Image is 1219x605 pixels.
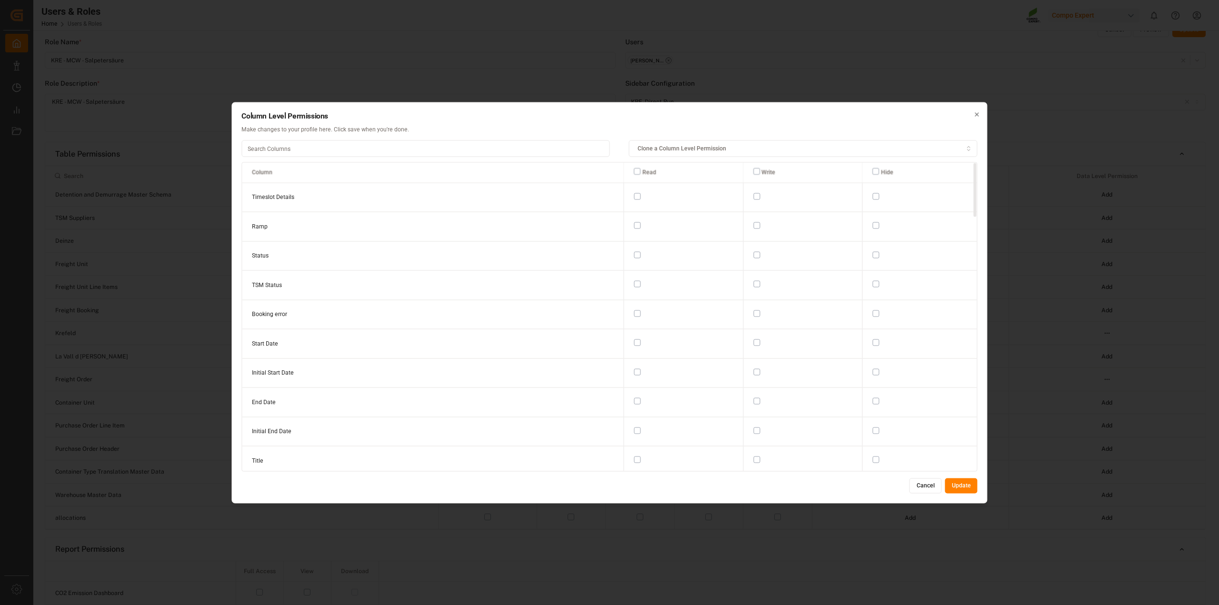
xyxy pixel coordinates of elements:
[641,169,657,176] span: Read
[241,112,977,119] h2: Column Level Permissions
[879,169,893,176] span: Hide
[241,140,609,157] input: Search Columns
[909,478,942,494] button: Cancel
[242,387,624,417] td: End Date
[638,144,726,153] span: Clone a Column Level Permission
[242,358,624,388] td: Initial Start Date
[241,125,977,134] p: Make changes to your profile here. Click save when you're done.
[242,163,624,183] th: Column
[242,417,624,446] td: Initial End Date
[242,212,624,241] td: Ramp
[242,183,624,212] td: Timeslot Details
[242,329,624,358] td: Start Date
[242,446,624,476] td: Title
[945,478,978,494] button: Update
[242,270,624,300] td: TSM Status
[242,241,624,271] td: Status
[242,300,624,329] td: Booking error
[760,169,776,176] span: Write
